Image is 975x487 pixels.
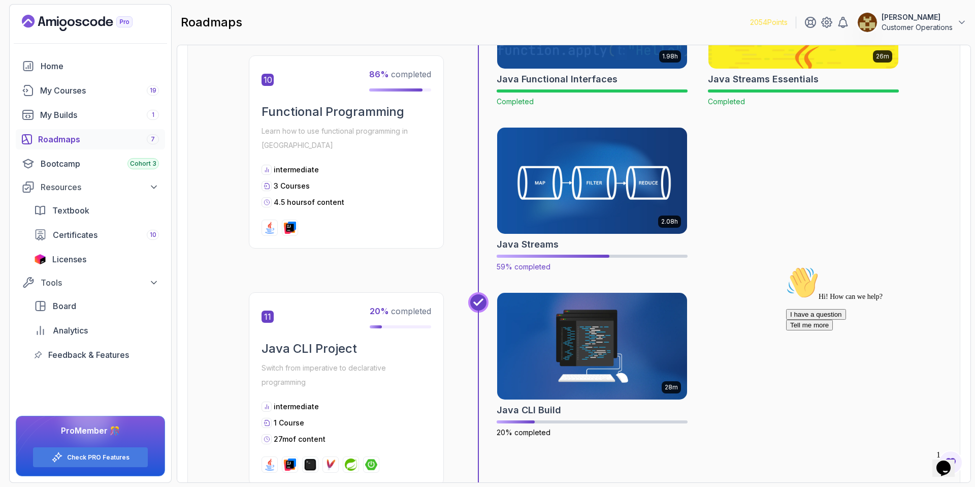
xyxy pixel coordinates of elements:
p: 2054 Points [750,17,788,27]
span: Licenses [52,253,86,265]
span: 10 [262,74,274,86]
span: 10 [150,231,156,239]
h2: Java CLI Project [262,341,431,357]
a: Landing page [22,15,156,31]
div: Resources [41,181,159,193]
h2: Java Streams [497,237,559,252]
h2: Java CLI Build [497,403,561,417]
img: java logo [264,459,276,471]
span: Certificates [53,229,97,241]
p: 28m [665,383,678,391]
p: intermediate [274,165,319,175]
div: My Courses [40,84,159,97]
h2: Java Streams Essentials [708,72,819,86]
a: certificates [28,225,165,245]
a: textbook [28,200,165,221]
img: :wave: [4,4,37,37]
span: Board [53,300,76,312]
img: terminal logo [304,459,316,471]
p: [PERSON_NAME] [882,12,953,22]
p: 4.5 hours of content [274,197,344,207]
button: Tools [16,273,165,292]
span: Completed [497,97,534,106]
button: I have a question [4,47,64,57]
span: 1 Course [274,418,304,427]
p: 27m of content [274,434,326,444]
span: Analytics [53,324,88,337]
a: courses [16,80,165,101]
span: Feedback & Features [48,349,129,361]
img: spring logo [345,459,357,471]
button: Check PRO Features [32,447,148,468]
img: jetbrains icon [34,254,46,264]
span: 1 [152,111,154,119]
span: 19 [150,86,156,95]
img: java logo [264,222,276,234]
a: board [28,296,165,316]
p: Customer Operations [882,22,953,33]
h2: roadmaps [181,14,242,31]
p: 2.08h [661,218,678,226]
span: 7 [151,135,155,143]
a: Check PRO Features [67,453,129,462]
button: Resources [16,178,165,196]
img: Java CLI Build card [497,293,687,400]
a: bootcamp [16,154,165,174]
span: 20 % [370,306,389,316]
div: My Builds [40,109,159,121]
p: 26m [876,52,889,60]
span: completed [370,306,431,316]
a: builds [16,105,165,125]
span: completed [369,69,431,79]
div: Bootcamp [41,158,159,170]
a: licenses [28,249,165,269]
div: Roadmaps [38,133,159,145]
iframe: chat widget [932,446,965,477]
a: Java Streams card2.08hJava Streams59% completed [497,127,688,272]
a: home [16,56,165,76]
a: feedback [28,345,165,365]
img: Java Streams card [493,125,692,236]
span: 59% completed [497,262,550,271]
img: intellij logo [284,222,296,234]
h2: Functional Programming [262,104,431,120]
span: 11 [262,311,274,323]
h2: Java Functional Interfaces [497,72,617,86]
p: 1.98h [662,52,678,60]
button: Tell me more [4,57,51,68]
a: Java CLI Build card28mJava CLI Build20% completed [497,292,688,438]
span: Textbook [52,204,89,217]
p: intermediate [274,402,319,412]
span: Hi! How can we help? [4,31,101,38]
iframe: chat widget [782,262,965,441]
img: intellij logo [284,459,296,471]
img: user profile image [858,13,877,32]
a: roadmaps [16,129,165,149]
span: 3 Courses [274,181,310,190]
img: spring-boot logo [365,459,377,471]
p: Learn how to use functional programming in [GEOGRAPHIC_DATA] [262,124,431,153]
span: 86 % [369,69,389,79]
div: Home [41,60,159,72]
div: 👋Hi! How can we help?I have a questionTell me more [4,4,187,68]
span: 20% completed [497,428,550,437]
img: maven logo [324,459,337,471]
button: user profile image[PERSON_NAME]Customer Operations [857,12,967,33]
a: analytics [28,320,165,341]
span: Completed [708,97,745,106]
span: Cohort 3 [130,160,156,168]
p: Switch from imperative to declarative programming [262,361,431,389]
div: Tools [41,277,159,289]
